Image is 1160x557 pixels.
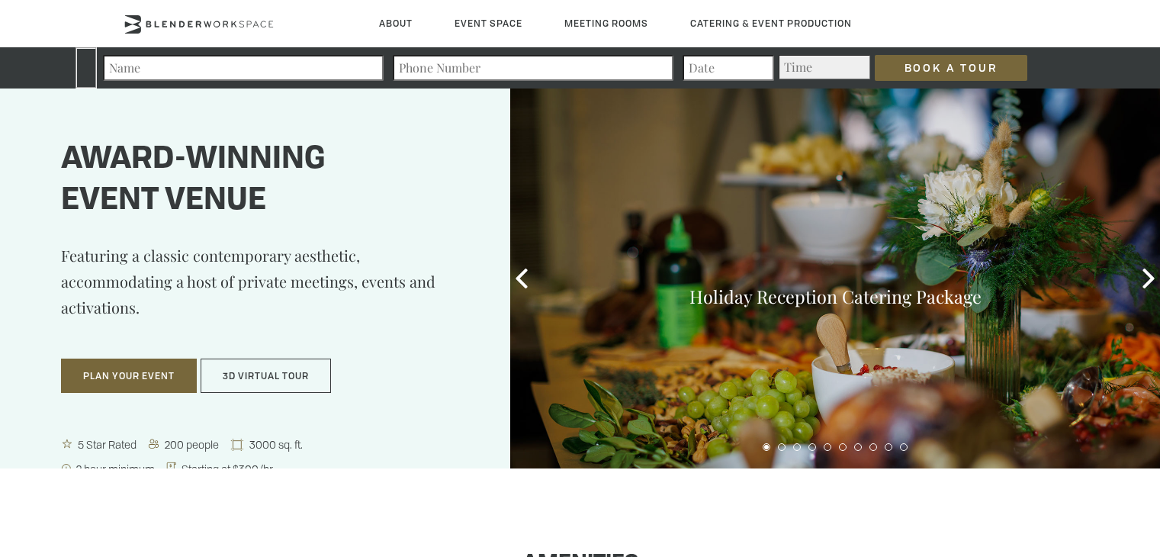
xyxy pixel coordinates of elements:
[246,437,307,452] span: 3000 sq. ft.
[103,55,384,81] input: Name
[393,55,673,81] input: Phone Number
[61,243,472,343] p: Featuring a classic contemporary aesthetic, accommodating a host of private meetings, events and ...
[73,462,159,476] span: 2 hour minimum
[875,55,1027,81] input: Book a Tour
[162,437,223,452] span: 200 people
[61,359,197,394] button: Plan Your Event
[201,359,331,394] button: 3D Virtual Tour
[689,285,982,308] a: Holiday Reception Catering Package
[178,462,278,476] span: Starting at $300/hr
[61,140,472,222] h1: Award-winning event venue
[75,437,141,452] span: 5 Star Rated
[683,55,774,81] input: Date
